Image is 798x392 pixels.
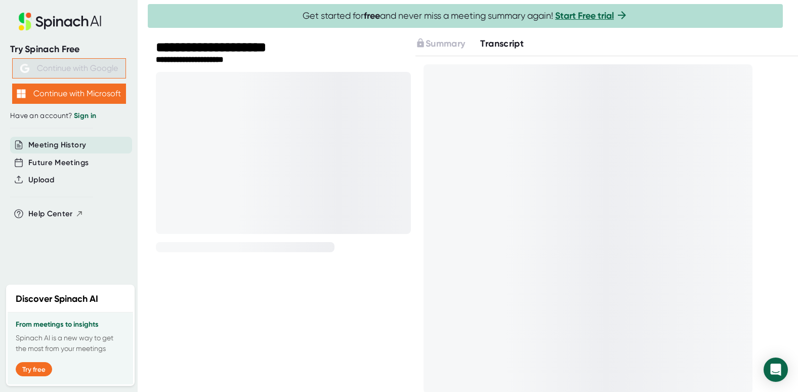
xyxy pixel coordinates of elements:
span: Help Center [28,208,73,220]
span: Transcript [480,38,524,49]
b: free [364,10,380,21]
h3: From meetings to insights [16,321,125,329]
div: Open Intercom Messenger [764,358,788,382]
button: Transcript [480,37,524,51]
img: Aehbyd4JwY73AAAAAElFTkSuQmCC [20,64,29,73]
button: Try free [16,362,52,376]
button: Meeting History [28,139,86,151]
button: Continue with Microsoft [12,84,126,104]
span: Summary [426,38,465,49]
p: Spinach AI is a new way to get the most from your meetings [16,333,125,354]
a: Sign in [74,111,96,120]
div: Try Spinach Free [10,44,128,55]
h2: Discover Spinach AI [16,292,98,306]
button: Future Meetings [28,157,89,169]
span: Get started for and never miss a meeting summary again! [303,10,628,22]
button: Summary [415,37,465,51]
button: Help Center [28,208,83,220]
button: Continue with Google [12,58,126,79]
button: Upload [28,174,54,186]
div: Upgrade to access [415,37,480,51]
div: Have an account? [10,111,128,121]
a: Start Free trial [555,10,614,21]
